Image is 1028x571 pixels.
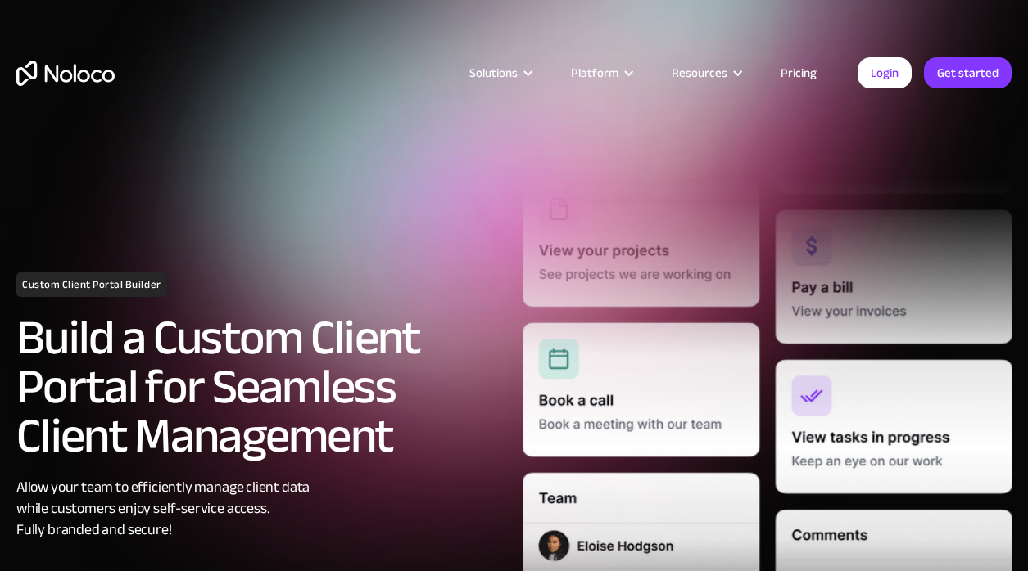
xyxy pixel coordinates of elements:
a: Pricing [760,62,837,83]
div: Allow your team to efficiently manage client data while customers enjoy self-service access. Full... [16,477,506,541]
a: Get started [924,57,1012,88]
a: home [16,61,115,86]
div: Solutions [469,62,518,83]
div: Solutions [449,62,550,83]
div: Resources [672,62,727,83]
div: Platform [550,62,651,83]
h1: Custom Client Portal Builder [16,272,167,297]
h2: Build a Custom Client Portal for Seamless Client Management [16,313,506,461]
div: Platform [571,62,618,83]
div: Resources [651,62,760,83]
a: Login [858,57,912,88]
